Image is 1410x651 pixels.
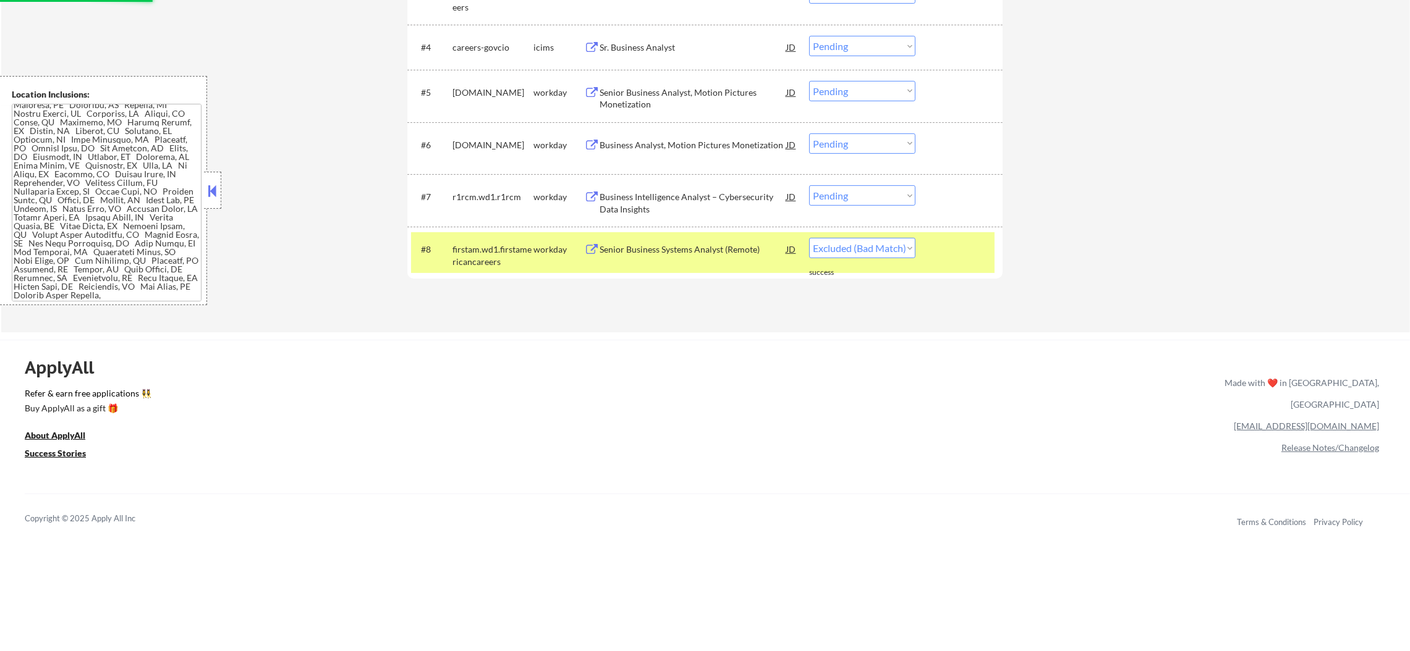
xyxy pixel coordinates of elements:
div: careers-govcio [452,41,533,54]
div: JD [785,238,797,260]
a: Privacy Policy [1314,517,1363,527]
div: Senior Business Analyst, Motion Pictures Monetization [600,86,786,111]
div: JD [785,133,797,156]
div: success [809,267,859,278]
div: workday [533,139,584,151]
a: Success Stories [25,447,103,463]
div: Copyright © 2025 Apply All Inc [25,513,167,525]
div: #4 [421,41,443,54]
a: [EMAIL_ADDRESS][DOMAIN_NAME] [1234,421,1379,431]
div: icims [533,41,584,54]
div: Location Inclusions: [12,88,202,101]
a: Terms & Conditions [1237,517,1306,527]
u: About ApplyAll [25,430,85,440]
a: Buy ApplyAll as a gift 🎁 [25,402,148,418]
div: workday [533,191,584,203]
div: Buy ApplyAll as a gift 🎁 [25,404,148,413]
div: JD [785,36,797,58]
div: #7 [421,191,443,203]
div: Made with ❤️ in [GEOGRAPHIC_DATA], [GEOGRAPHIC_DATA] [1220,372,1379,415]
div: ApplyAll [25,357,108,378]
div: [DOMAIN_NAME] [452,139,533,151]
div: JD [785,81,797,103]
div: #5 [421,86,443,99]
div: Business Intelligence Analyst – Cybersecurity Data Insights [600,191,786,215]
a: About ApplyAll [25,429,103,445]
div: workday [533,86,584,99]
div: #6 [421,139,443,151]
a: Refer & earn free applications 👯‍♀️ [25,389,966,402]
div: workday [533,243,584,256]
div: r1rcm.wd1.r1rcm [452,191,533,203]
div: Sr. Business Analyst [600,41,786,54]
div: #8 [421,243,443,256]
u: Success Stories [25,448,86,458]
div: [DOMAIN_NAME] [452,86,533,99]
a: Release Notes/Changelog [1281,442,1379,453]
div: Business Analyst, Motion Pictures Monetization [600,139,786,151]
div: Senior Business Systems Analyst (Remote) [600,243,786,256]
div: firstam.wd1.firstamericancareers [452,243,533,267]
div: JD [785,185,797,208]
